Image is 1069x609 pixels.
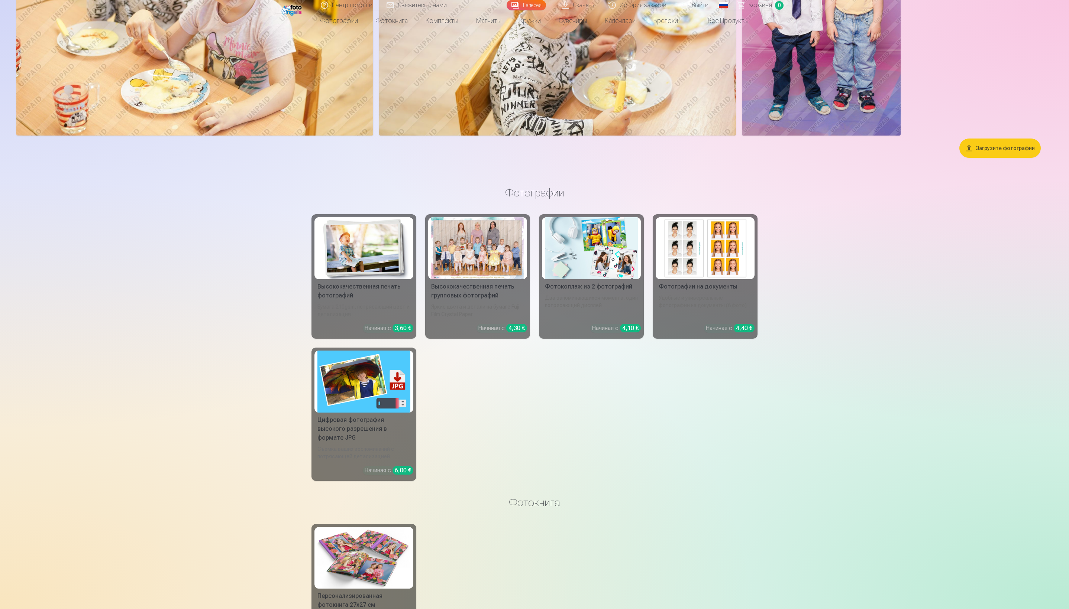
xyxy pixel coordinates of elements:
[542,282,641,291] div: Фотоколлаж из 2 фотографий
[539,214,644,339] a: Фотоколлаж из 2 фотографийФотоколлаж из 2 фотографийДва запоминающихся момента, один потрясающий ...
[393,324,413,332] div: 3,60 €
[317,527,410,589] img: Персонализированная фотокнига 27x27 см
[317,351,410,413] img: Цифровая фотография высокого разрешения в формате JPG
[478,324,527,333] div: Начиная с
[687,10,758,31] a: Все продукты
[656,282,755,291] div: Фотографии на документы
[428,303,527,318] div: Яркие цвета и детали на бумаге Fuji Film Crystal Paper
[393,466,413,475] div: 6,00 €
[959,139,1041,158] button: Загрузите фотографии
[314,416,413,442] div: Цифровая фотография высокого разрешения в формате JPG
[311,348,416,481] a: Цифровая фотография высокого разрешения в формате JPGЦифровая фотография высокого разрешения в фо...
[592,324,641,333] div: Начиная с
[311,214,416,339] a: Высококачественная печать фотографийВысококачественная печать фотографийБумага 210gsm, потрясающи...
[417,10,467,31] a: Комплекты
[317,496,752,509] h3: Фотокнига
[314,445,413,460] div: Съемка ваших воспоминаний с потрясающей детализацией
[645,10,687,31] a: Брелоки
[281,3,304,16] img: /fa1
[367,10,417,31] a: Фотокнига
[425,214,530,339] a: Высококачественная печать групповых фотографийЯркие цвета и детали на бумаге Fuji Film Crystal Pa...
[734,324,755,332] div: 4,40 €
[317,186,752,199] h3: Фотографии
[550,10,596,31] a: Сувениры
[467,10,510,31] a: Магниты
[596,10,645,31] a: Календари
[428,282,527,300] div: Высококачественная печать групповых фотографий
[317,217,410,279] img: Высококачественная печать фотографий
[775,1,784,10] span: 0
[311,10,367,31] a: Фотографии
[364,324,413,333] div: Начиная с
[510,10,550,31] a: Кружки
[314,303,413,318] div: Бумага 210gsm, потрясающий цвет и детализация
[653,214,758,339] a: Фотографии на документыФотографии на документыУдобные и универсальные фотографии на документы (6 ...
[364,466,413,475] div: Начиная с
[506,324,527,332] div: 4,30 €
[620,324,641,332] div: 4,10 €
[314,282,413,300] div: Высококачественная печать фотографий
[705,324,755,333] div: Начиная с
[545,217,638,279] img: Фотоколлаж из 2 фотографий
[542,294,641,318] div: Два запоминающихся момента, один потрясающий дисплей
[656,294,755,318] div: Удобные и универсальные фотографии на документы (6 фото)
[749,1,772,10] span: Корзина
[659,217,752,279] img: Фотографии на документы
